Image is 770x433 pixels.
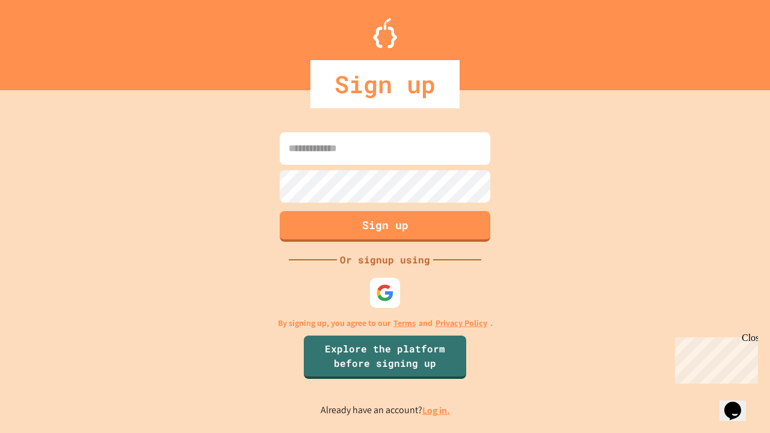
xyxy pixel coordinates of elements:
[373,18,397,48] img: Logo.svg
[670,333,758,384] iframe: chat widget
[422,404,450,417] a: Log in.
[280,211,490,242] button: Sign up
[376,284,394,302] img: google-icon.svg
[436,317,487,330] a: Privacy Policy
[310,60,460,108] div: Sign up
[278,317,493,330] p: By signing up, you agree to our and .
[321,403,450,418] p: Already have an account?
[5,5,83,76] div: Chat with us now!Close
[304,336,466,379] a: Explore the platform before signing up
[337,253,433,267] div: Or signup using
[393,317,416,330] a: Terms
[719,385,758,421] iframe: chat widget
